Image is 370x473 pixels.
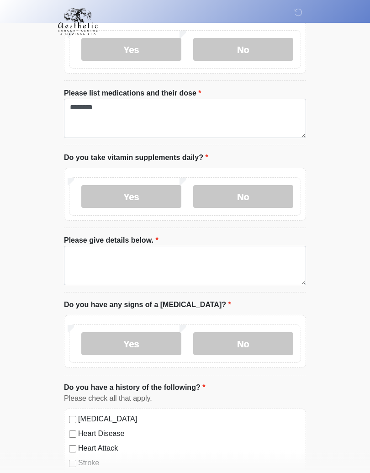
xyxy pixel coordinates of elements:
label: Do you have any signs of a [MEDICAL_DATA]? [64,300,231,311]
img: Aesthetic Surgery Centre, PLLC Logo [55,7,101,36]
label: Heart Disease [78,429,301,440]
input: Stroke [69,460,76,468]
label: Please give details below. [64,235,159,246]
label: Do you have a history of the following? [64,383,205,393]
label: Yes [81,38,181,61]
label: Please list medications and their dose [64,88,201,99]
label: Heart Attack [78,443,301,454]
label: Yes [81,186,181,208]
input: Heart Attack [69,446,76,453]
label: Stroke [78,458,301,469]
label: No [193,333,293,356]
label: [MEDICAL_DATA] [78,414,301,425]
label: Do you take vitamin supplements daily? [64,153,208,164]
div: Please check all that apply. [64,393,306,404]
input: [MEDICAL_DATA] [69,416,76,424]
input: Heart Disease [69,431,76,438]
label: No [193,38,293,61]
label: Yes [81,333,181,356]
label: No [193,186,293,208]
